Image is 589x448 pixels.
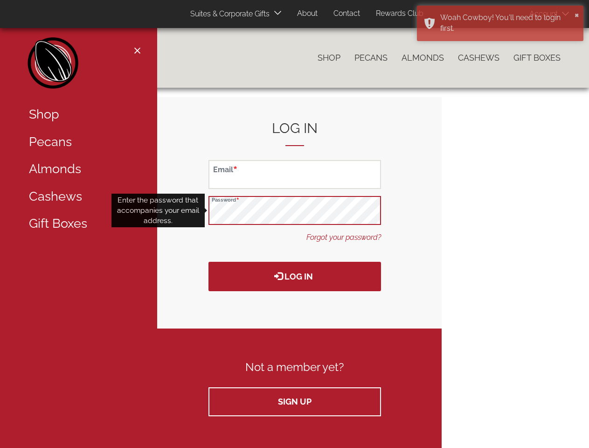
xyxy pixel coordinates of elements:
[451,48,506,68] a: Cashews
[575,10,579,19] button: ×
[22,101,143,128] a: Shop
[395,48,451,68] a: Almonds
[22,128,143,156] a: Pecans
[22,155,143,183] a: Almonds
[208,387,381,416] a: Sign up
[208,160,381,189] input: Email
[311,48,347,68] a: Shop
[183,5,272,23] a: Suites & Corporate Gifts
[290,5,325,23] a: About
[369,5,430,23] a: Rewards Club
[27,37,80,93] a: Home
[326,5,367,23] a: Contact
[208,120,381,146] h2: Log in
[440,13,572,34] div: Woah Cowboy! You'll need to login first.
[306,232,381,243] a: Forgot your password?
[208,361,381,373] h3: Not a member yet?
[208,262,381,291] button: Log in
[347,48,395,68] a: Pecans
[506,48,568,68] a: Gift Boxes
[22,210,143,238] a: Gift Boxes
[22,183,143,210] a: Cashews
[111,194,205,228] div: Enter the password that accompanies your email address.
